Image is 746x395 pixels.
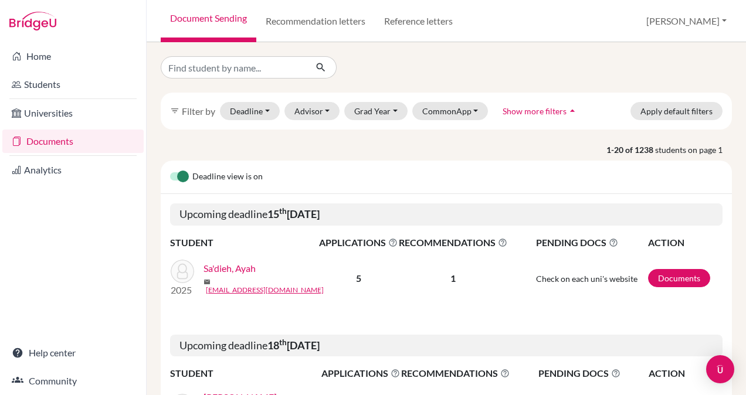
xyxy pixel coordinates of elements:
span: mail [204,278,211,285]
input: Find student by name... [161,56,306,79]
a: [EMAIL_ADDRESS][DOMAIN_NAME] [206,285,324,295]
button: Apply default filters [630,102,723,120]
p: 2025 [171,283,194,297]
a: Help center [2,341,144,365]
i: filter_list [170,106,179,115]
th: STUDENT [170,366,321,381]
a: Documents [648,269,710,287]
h5: Upcoming deadline [170,335,723,357]
button: Deadline [220,102,280,120]
b: 5 [356,273,361,284]
span: RECOMMENDATIONS [401,366,510,380]
img: Bridge-U [9,12,56,30]
i: arrow_drop_up [567,105,578,117]
sup: th [279,206,287,216]
b: 15 [DATE] [267,207,320,220]
span: Filter by [182,105,215,117]
span: students on page 1 [655,144,732,156]
span: PENDING DOCS [536,236,647,250]
a: Home [2,45,144,68]
a: Students [2,73,144,96]
span: RECOMMENDATIONS [399,236,507,250]
a: Community [2,369,144,393]
th: ACTION [648,366,723,381]
button: Show more filtersarrow_drop_up [493,102,588,120]
a: Universities [2,101,144,125]
img: Sa'dieh, Ayah [171,260,194,283]
div: Open Intercom Messenger [706,355,734,383]
span: Deadline view is on [192,170,263,184]
th: ACTION [647,235,723,250]
button: CommonApp [412,102,489,120]
a: Documents [2,130,144,153]
p: 1 [399,271,507,285]
span: PENDING DOCS [538,366,647,380]
a: Analytics [2,158,144,182]
span: APPLICATIONS [319,236,398,250]
span: APPLICATIONS [321,366,400,380]
button: Grad Year [344,102,408,120]
h5: Upcoming deadline [170,203,723,226]
strong: 1-20 of 1238 [606,144,655,156]
sup: th [279,338,287,347]
b: 18 [DATE] [267,339,320,352]
button: [PERSON_NAME] [641,10,732,32]
th: STUDENT [170,235,318,250]
span: Show more filters [503,106,567,116]
button: Advisor [284,102,340,120]
span: Check on each uni's website [536,274,638,284]
a: Sa'dieh, Ayah [204,261,256,275]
